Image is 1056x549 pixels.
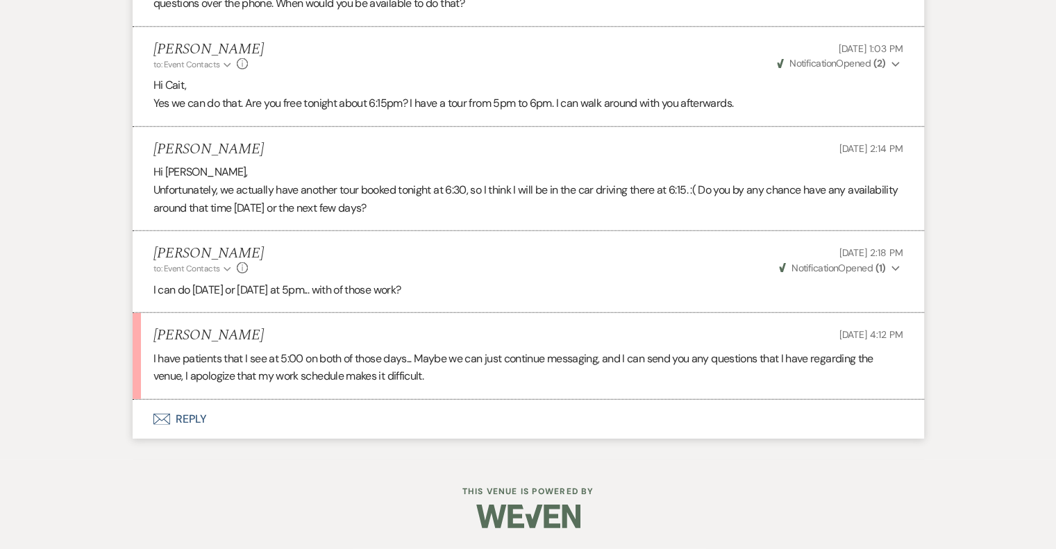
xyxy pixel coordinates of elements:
span: to: Event Contacts [153,59,220,70]
h5: [PERSON_NAME] [153,41,264,58]
span: Opened [779,262,886,274]
p: Hi Cait, [153,76,903,94]
h5: [PERSON_NAME] [153,327,264,344]
span: Notification [791,262,838,274]
p: Unfortunately, we actually have another tour booked tonight at 6:30, so I think I will be in the ... [153,181,903,217]
span: [DATE] 2:14 PM [839,142,903,155]
img: Weven Logo [476,492,580,541]
button: to: Event Contacts [153,262,233,275]
p: Hi [PERSON_NAME], [153,163,903,181]
p: I have patients that I see at 5:00 on both of those days... Maybe we can just continue messaging,... [153,350,903,385]
p: I can do [DATE] or [DATE] at 5pm... with of those work? [153,281,903,299]
button: NotificationOpened (2) [775,56,903,71]
span: [DATE] 1:03 PM [838,42,903,55]
button: Reply [133,400,924,439]
span: Opened [777,57,886,69]
button: NotificationOpened (1) [777,261,903,276]
strong: ( 1 ) [875,262,885,274]
span: Notification [789,57,836,69]
h5: [PERSON_NAME] [153,245,264,262]
span: to: Event Contacts [153,263,220,274]
h5: [PERSON_NAME] [153,141,264,158]
strong: ( 2 ) [873,57,885,69]
button: to: Event Contacts [153,58,233,71]
span: [DATE] 2:18 PM [839,246,903,259]
span: [DATE] 4:12 PM [839,328,903,341]
p: Yes we can do that. Are you free tonight about 6:15pm? I have a tour from 5pm to 6pm. I can walk ... [153,94,903,112]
